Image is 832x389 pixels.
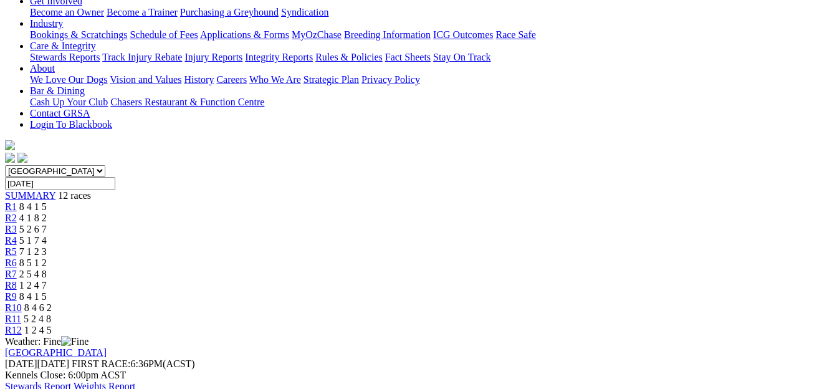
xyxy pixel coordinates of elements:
div: Kennels Close: 6:00pm ACST [5,370,827,381]
a: MyOzChase [292,29,342,40]
div: Care & Integrity [30,52,827,63]
span: 8 4 6 2 [24,302,52,313]
a: Careers [216,74,247,85]
img: facebook.svg [5,153,15,163]
span: 2 5 4 8 [19,269,47,279]
div: Get Involved [30,7,827,18]
span: 1 2 4 7 [19,280,47,291]
span: 5 2 6 7 [19,224,47,234]
a: R2 [5,213,17,223]
span: [DATE] [5,358,37,369]
span: 5 1 7 4 [19,235,47,246]
a: Vision and Values [110,74,181,85]
a: Fact Sheets [385,52,431,62]
a: Bar & Dining [30,85,85,96]
img: logo-grsa-white.png [5,140,15,150]
div: Bar & Dining [30,97,827,108]
a: Stay On Track [433,52,490,62]
span: 12 races [58,190,91,201]
a: Care & Integrity [30,41,96,51]
a: Who We Are [249,74,301,85]
a: Syndication [281,7,328,17]
a: R11 [5,314,21,324]
a: Become a Trainer [107,7,178,17]
a: History [184,74,214,85]
span: 8 4 1 5 [19,201,47,212]
a: Rules & Policies [315,52,383,62]
a: Applications & Forms [200,29,289,40]
a: Contact GRSA [30,108,90,118]
a: Stewards Reports [30,52,100,62]
a: R10 [5,302,22,313]
a: Industry [30,18,63,29]
a: About [30,63,55,74]
a: Race Safe [495,29,535,40]
a: Breeding Information [344,29,431,40]
a: We Love Our Dogs [30,74,107,85]
a: R5 [5,246,17,257]
a: Become an Owner [30,7,104,17]
span: 5 2 4 8 [24,314,51,324]
span: 8 5 1 2 [19,257,47,268]
a: R7 [5,269,17,279]
a: Strategic Plan [304,74,359,85]
a: Track Injury Rebate [102,52,182,62]
span: Weather: Fine [5,336,88,347]
a: Purchasing a Greyhound [180,7,279,17]
img: twitter.svg [17,153,27,163]
div: Industry [30,29,827,41]
span: 6:36PM(ACST) [72,358,195,369]
span: 8 4 1 5 [19,291,47,302]
a: ICG Outcomes [433,29,493,40]
a: R3 [5,224,17,234]
span: FIRST RACE: [72,358,130,369]
a: Chasers Restaurant & Function Centre [110,97,264,107]
a: Injury Reports [184,52,242,62]
span: 7 1 2 3 [19,246,47,257]
a: Bookings & Scratchings [30,29,127,40]
a: R12 [5,325,22,335]
a: Login To Blackbook [30,119,112,130]
img: Fine [61,336,88,347]
input: Select date [5,177,115,190]
span: 1 2 4 5 [24,325,52,335]
a: R9 [5,291,17,302]
span: 4 1 8 2 [19,213,47,223]
a: [GEOGRAPHIC_DATA] [5,347,107,358]
a: Schedule of Fees [130,29,198,40]
a: Integrity Reports [245,52,313,62]
div: About [30,74,827,85]
a: Cash Up Your Club [30,97,108,107]
a: R8 [5,280,17,291]
span: [DATE] [5,358,69,369]
a: R6 [5,257,17,268]
a: R4 [5,235,17,246]
a: Privacy Policy [361,74,420,85]
a: R1 [5,201,17,212]
a: SUMMARY [5,190,55,201]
